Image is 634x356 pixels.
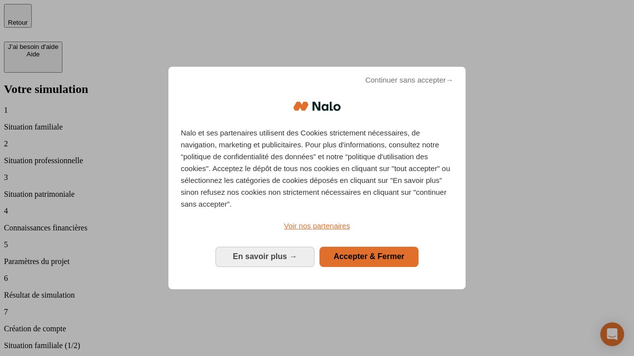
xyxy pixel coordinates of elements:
p: Nalo et ses partenaires utilisent des Cookies strictement nécessaires, de navigation, marketing e... [181,127,453,210]
span: Voir nos partenaires [284,222,350,230]
a: Voir nos partenaires [181,220,453,232]
span: Accepter & Fermer [333,252,404,261]
span: Continuer sans accepter→ [365,74,453,86]
span: En savoir plus → [233,252,297,261]
img: Logo [293,91,341,121]
button: En savoir plus: Configurer vos consentements [215,247,315,267]
div: Bienvenue chez Nalo Gestion du consentement [168,67,466,289]
button: Accepter & Fermer: Accepter notre traitement des données et fermer [319,247,419,267]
